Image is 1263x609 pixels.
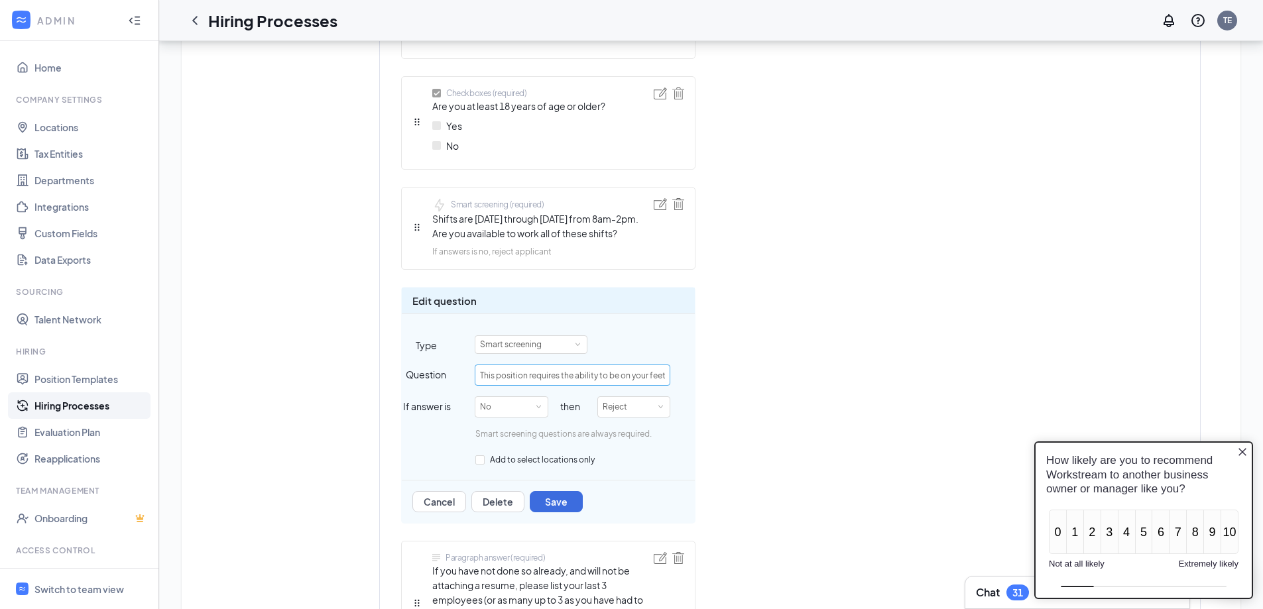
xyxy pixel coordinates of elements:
[402,367,451,382] div: Question
[480,397,501,417] div: No
[34,582,124,596] div: Switch to team view
[412,598,422,608] svg: Drag
[475,428,652,441] span: Smart screening questions are always required.
[1161,13,1177,28] svg: Notifications
[1012,587,1023,598] div: 31
[34,565,148,591] a: Users
[208,9,337,32] h1: Hiring Processes
[34,167,148,194] a: Departments
[412,491,466,512] button: Cancel
[1223,15,1232,26] div: TE
[530,491,583,512] button: Save
[34,140,148,167] a: Tax Entities
[37,14,116,27] div: ADMIN
[412,293,477,309] span: Edit question
[18,584,27,593] svg: WorkstreamLogo
[475,364,670,386] input: type question here
[16,94,145,105] div: Company Settings
[603,397,636,417] div: Reject
[402,338,451,353] div: Type
[976,585,1000,600] h3: Chat
[34,306,148,333] a: Talent Network
[187,13,203,28] svg: ChevronLeft
[402,399,451,414] div: If answer is
[1024,431,1263,609] iframe: Sprig User Feedback Dialog
[560,399,585,414] div: then
[446,87,527,99] div: Checkboxes (required)
[446,552,545,563] div: Paragraph answer (required)
[34,114,148,140] a: Locations
[34,247,148,273] a: Data Exports
[412,117,422,127] svg: Drag
[16,485,145,496] div: Team Management
[15,13,28,27] svg: WorkstreamLogo
[34,366,148,392] a: Position Templates
[446,138,459,153] span: No
[485,455,600,465] span: Add to select locations only
[34,392,148,419] a: Hiring Processes
[16,346,145,357] div: Hiring
[480,336,551,353] div: Smart screening
[34,505,148,531] a: OnboardingCrown
[34,445,148,472] a: Reapplications
[471,491,524,512] button: Delete
[128,14,141,27] svg: Collapse
[446,119,462,133] span: Yes
[16,545,145,556] div: Access control
[34,194,148,220] a: Integrations
[34,220,148,247] a: Custom Fields
[412,223,422,232] svg: Drag
[16,286,145,298] div: Sourcing
[432,246,552,258] span: If answers is no, reject applicant
[432,211,654,241] span: Shifts are [DATE] through [DATE] from 8am-2pm. Are you available to work all of these shifts?
[451,199,544,210] div: Smart screening (required)
[34,419,148,445] a: Evaluation Plan
[1190,13,1206,28] svg: QuestionInfo
[432,99,605,113] span: Are you at least 18 years of age or older?
[34,54,148,81] a: Home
